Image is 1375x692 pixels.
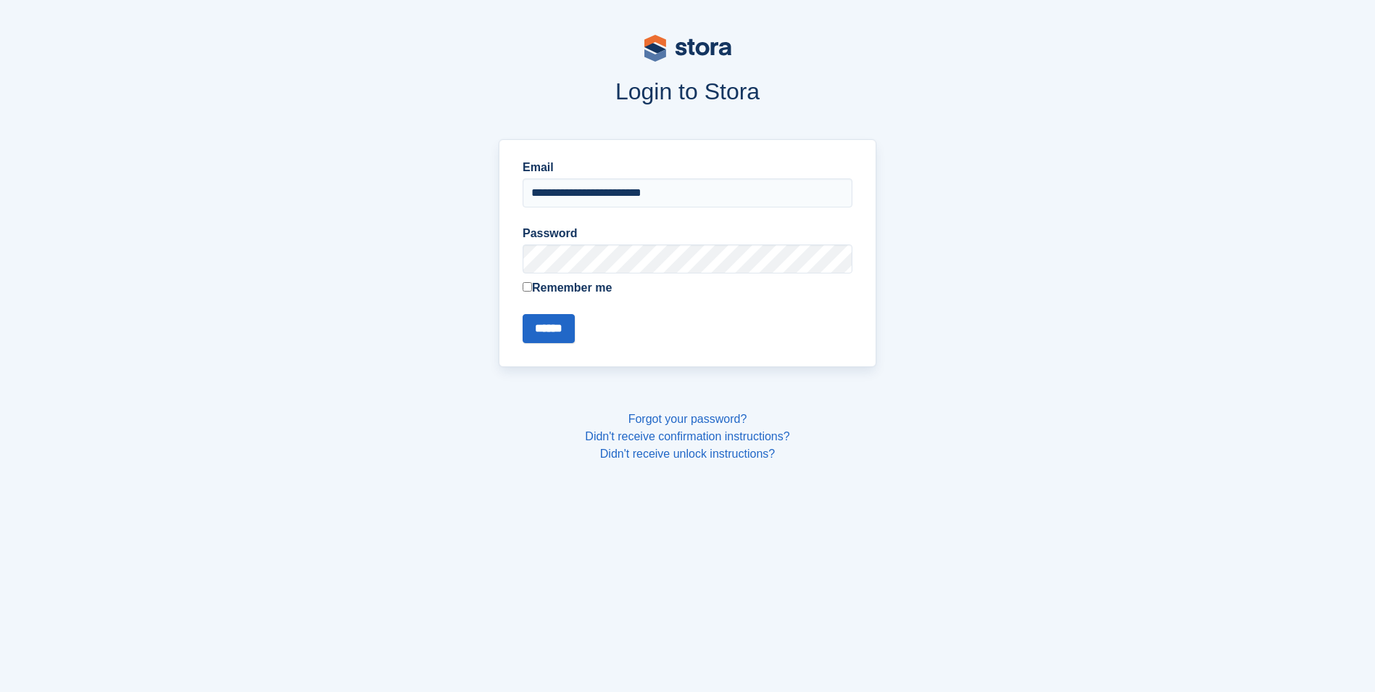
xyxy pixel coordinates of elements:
[523,159,852,176] label: Email
[223,78,1153,104] h1: Login to Stora
[523,282,532,292] input: Remember me
[585,430,789,442] a: Didn't receive confirmation instructions?
[523,279,852,297] label: Remember me
[600,448,775,460] a: Didn't receive unlock instructions?
[523,225,852,242] label: Password
[644,35,731,62] img: stora-logo-53a41332b3708ae10de48c4981b4e9114cc0af31d8433b30ea865607fb682f29.svg
[628,413,747,425] a: Forgot your password?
